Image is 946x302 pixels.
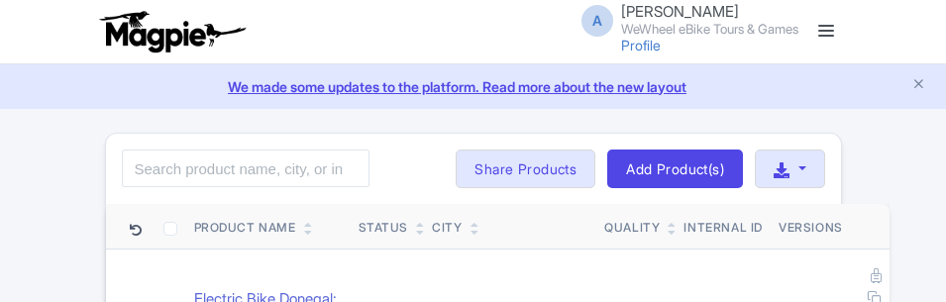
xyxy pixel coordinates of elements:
img: logo-ab69f6fb50320c5b225c76a69d11143b.png [95,10,249,53]
a: Add Product(s) [607,150,743,189]
input: Search product name, city, or interal id [122,150,369,187]
div: Quality [604,219,660,237]
div: Status [359,219,409,237]
button: Close announcement [911,74,926,97]
a: We made some updates to the platform. Read more about the new layout [12,76,934,97]
a: Share Products [456,150,595,189]
span: [PERSON_NAME] [621,2,739,21]
th: Internal ID [676,204,771,250]
div: City [432,219,462,237]
div: Product Name [194,219,296,237]
th: Versions [771,204,851,250]
small: WeWheel eBike Tours & Games [621,23,798,36]
a: Profile [621,37,661,53]
span: A [581,5,613,37]
a: A [PERSON_NAME] WeWheel eBike Tours & Games [570,4,798,36]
